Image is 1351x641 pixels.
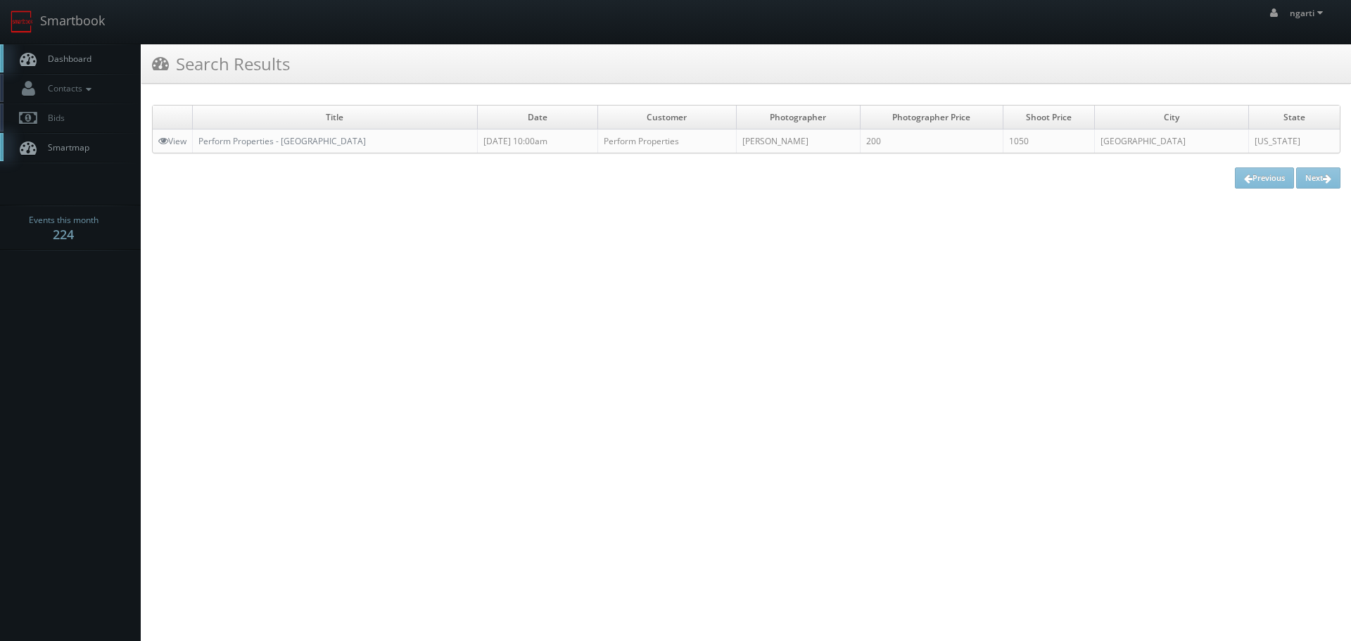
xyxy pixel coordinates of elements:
td: Photographer Price [860,106,1003,129]
td: Shoot Price [1003,106,1095,129]
td: State [1249,106,1340,129]
td: [PERSON_NAME] [736,129,860,153]
td: 1050 [1003,129,1095,153]
td: Title [193,106,478,129]
span: ngarti [1290,7,1327,19]
h3: Search Results [152,51,290,76]
span: Contacts [41,82,95,94]
strong: 224 [53,226,74,243]
a: View [158,135,186,147]
td: [DATE] 10:00am [477,129,597,153]
td: City [1095,106,1249,129]
td: Perform Properties [598,129,737,153]
span: Smartmap [41,141,89,153]
span: Bids [41,112,65,124]
a: Perform Properties - [GEOGRAPHIC_DATA] [198,135,366,147]
span: Events this month [29,213,99,227]
td: 200 [860,129,1003,153]
td: Date [477,106,597,129]
td: [US_STATE] [1249,129,1340,153]
span: Dashboard [41,53,91,65]
td: Photographer [736,106,860,129]
td: Customer [598,106,737,129]
img: smartbook-logo.png [11,11,33,33]
td: [GEOGRAPHIC_DATA] [1095,129,1249,153]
